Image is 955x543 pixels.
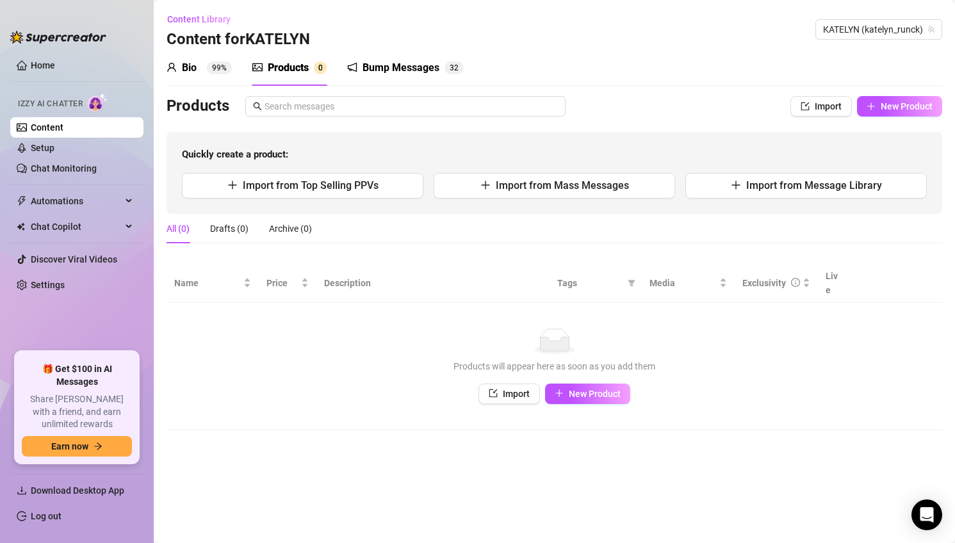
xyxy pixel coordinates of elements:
[259,264,316,303] th: Price
[363,60,439,76] div: Bump Messages
[17,222,25,231] img: Chat Copilot
[569,389,621,399] span: New Product
[881,101,933,111] span: New Product
[17,196,27,206] span: thunderbolt
[31,511,61,521] a: Log out
[167,96,229,117] h3: Products
[480,180,491,190] span: plus
[823,20,935,39] span: KATELYN (katelyn_runck)
[22,363,132,388] span: 🎁 Get $100 in AI Messages
[791,278,800,287] span: info-circle
[31,485,124,496] span: Download Desktop App
[545,384,630,404] button: New Product
[746,179,882,191] span: Import from Message Library
[625,273,638,293] span: filter
[31,122,63,133] a: Content
[31,60,55,70] a: Home
[857,96,942,117] button: New Product
[51,441,88,451] span: Earn now
[550,264,642,303] th: Tags
[182,149,288,160] strong: Quickly create a product:
[179,359,929,373] div: Products will appear here as soon as you add them
[503,389,530,399] span: Import
[628,279,635,287] span: filter
[207,61,232,74] sup: 99%
[252,62,263,72] span: picture
[685,173,927,199] button: Import from Message Library
[265,99,558,113] input: Search messages
[478,384,540,404] button: Import
[18,98,83,110] span: Izzy AI Chatter
[210,222,249,236] div: Drafts (0)
[450,63,454,72] span: 3
[316,264,549,303] th: Description
[489,389,498,398] span: import
[22,393,132,431] span: Share [PERSON_NAME] with a friend, and earn unlimited rewards
[801,102,810,111] span: import
[867,102,876,111] span: plus
[268,60,309,76] div: Products
[731,180,741,190] span: plus
[555,389,564,398] span: plus
[243,179,379,191] span: Import from Top Selling PPVs
[269,222,312,236] div: Archive (0)
[31,216,122,237] span: Chat Copilot
[167,264,259,303] th: Name
[557,276,623,290] span: Tags
[167,62,177,72] span: user
[88,93,108,111] img: AI Chatter
[31,254,117,264] a: Discover Viral Videos
[31,280,65,290] a: Settings
[911,499,942,530] div: Open Intercom Messenger
[742,276,786,290] div: Exclusivity
[642,264,734,303] th: Media
[790,96,852,117] button: Import
[253,102,262,111] span: search
[496,179,629,191] span: Import from Mass Messages
[182,173,423,199] button: Import from Top Selling PPVs
[167,29,310,50] h3: Content for KATELYN
[31,143,54,153] a: Setup
[815,101,842,111] span: Import
[927,26,935,33] span: team
[167,14,231,24] span: Content Library
[22,436,132,457] button: Earn nowarrow-right
[167,222,190,236] div: All (0)
[649,276,716,290] span: Media
[227,180,238,190] span: plus
[17,485,27,496] span: download
[314,61,327,74] sup: 0
[454,63,459,72] span: 2
[94,442,102,451] span: arrow-right
[182,60,197,76] div: Bio
[818,264,850,303] th: Live
[347,62,357,72] span: notification
[445,61,464,74] sup: 32
[174,276,241,290] span: Name
[434,173,675,199] button: Import from Mass Messages
[31,191,122,211] span: Automations
[31,163,97,174] a: Chat Monitoring
[167,9,241,29] button: Content Library
[266,276,298,290] span: Price
[10,31,106,44] img: logo-BBDzfeDw.svg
